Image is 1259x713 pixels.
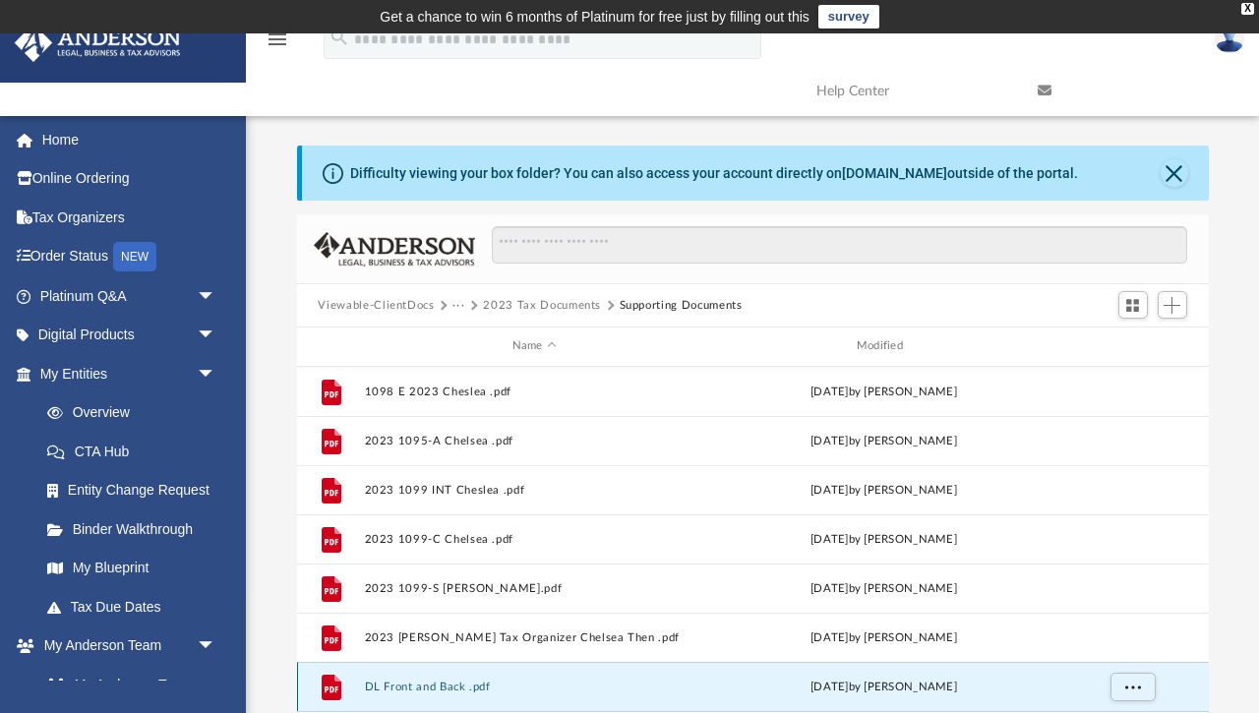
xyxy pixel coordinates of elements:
span: arrow_drop_down [197,276,236,317]
div: Get a chance to win 6 months of Platinum for free just by filling out this [380,5,809,29]
button: 1098 E 2023 Cheslea .pdf [364,386,704,398]
a: My Anderson Teamarrow_drop_down [14,626,236,666]
div: Name [363,337,704,355]
a: CTA Hub [28,432,246,471]
div: [DATE] by [PERSON_NAME] [713,530,1053,548]
div: [DATE] by [PERSON_NAME] [713,383,1053,400]
div: Modified [712,337,1053,355]
a: Platinum Q&Aarrow_drop_down [14,276,246,316]
span: arrow_drop_down [197,316,236,356]
button: 2023 Tax Documents [483,297,601,315]
input: Search files and folders [492,226,1186,264]
div: [DATE] by [PERSON_NAME] [713,579,1053,597]
button: ··· [452,297,465,315]
a: Binder Walkthrough [28,509,246,549]
div: id [305,337,354,355]
button: Supporting Documents [620,297,743,315]
button: 2023 1099-C Chelsea .pdf [364,533,704,546]
a: Online Ordering [14,159,246,199]
button: Viewable-ClientDocs [318,297,434,315]
button: 2023 1099-S [PERSON_NAME].pdf [364,582,704,595]
i: search [329,27,350,48]
div: close [1241,3,1254,15]
a: My Anderson Team [28,665,226,704]
i: menu [266,28,289,51]
div: Difficulty viewing your box folder? You can also access your account directly on outside of the p... [350,163,1078,184]
a: survey [818,5,879,29]
img: Anderson Advisors Platinum Portal [9,24,187,62]
a: Overview [28,393,246,433]
button: Add [1158,291,1187,319]
span: arrow_drop_down [197,626,236,667]
a: Entity Change Request [28,471,246,510]
div: [DATE] by [PERSON_NAME] [713,481,1053,499]
span: arrow_drop_down [197,354,236,394]
div: [DATE] by [PERSON_NAME] [713,432,1053,449]
a: Order StatusNEW [14,237,246,277]
a: My Entitiesarrow_drop_down [14,354,246,393]
button: Switch to Grid View [1118,291,1148,319]
img: User Pic [1215,25,1244,53]
a: [DOMAIN_NAME] [842,165,947,181]
button: 2023 1099 INT Cheslea .pdf [364,484,704,497]
a: menu [266,37,289,51]
a: Home [14,120,246,159]
a: Help Center [802,52,1023,130]
button: Close [1161,159,1188,187]
a: My Blueprint [28,549,236,588]
button: 2023 [PERSON_NAME] Tax Organizer Chelsea Then .pdf [364,631,704,644]
a: Tax Organizers [14,198,246,237]
div: [DATE] by [PERSON_NAME] [713,678,1053,695]
button: DL Front and Back .pdf [364,681,704,693]
button: 2023 1095-A Chelsea .pdf [364,435,704,447]
a: Digital Productsarrow_drop_down [14,316,246,355]
button: More options [1109,672,1155,701]
a: Tax Due Dates [28,587,246,626]
div: [DATE] by [PERSON_NAME] [713,628,1053,646]
div: NEW [113,242,156,271]
div: id [1062,337,1200,355]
